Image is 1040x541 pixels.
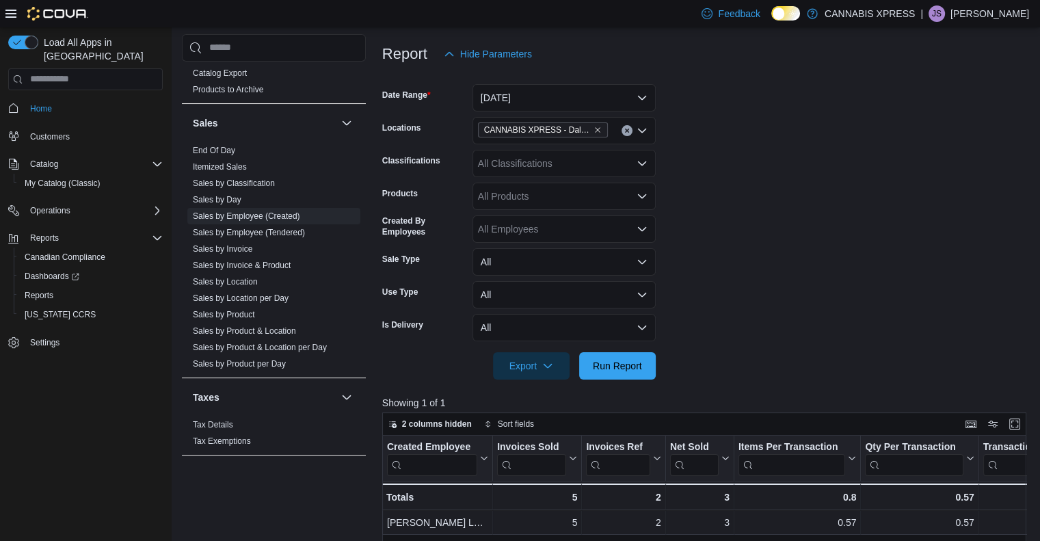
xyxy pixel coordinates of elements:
[193,228,305,237] a: Sales by Employee (Tendered)
[579,352,656,380] button: Run Report
[193,261,291,270] a: Sales by Invoice & Product
[193,84,263,95] span: Products to Archive
[865,440,974,475] button: Qty Per Transaction
[586,489,661,505] div: 2
[637,158,648,169] button: Open list of options
[25,334,163,351] span: Settings
[193,293,289,303] a: Sales by Location per Day
[25,290,53,301] span: Reports
[3,332,168,352] button: Settings
[193,391,336,404] button: Taxes
[382,122,421,133] label: Locations
[193,162,247,172] a: Itemized Sales
[25,334,65,351] a: Settings
[193,358,286,369] span: Sales by Product per Day
[193,260,291,271] span: Sales by Invoice & Product
[985,416,1001,432] button: Display options
[402,419,472,430] span: 2 columns hidden
[25,100,163,117] span: Home
[594,126,602,134] button: Remove CANNABIS XPRESS - Dalhousie (William Street) from selection in this group
[950,5,1029,22] p: [PERSON_NAME]
[182,65,366,103] div: Products
[637,224,648,235] button: Open list of options
[193,179,275,188] a: Sales by Classification
[472,314,656,341] button: All
[193,293,289,304] span: Sales by Location per Day
[25,309,96,320] span: [US_STATE] CCRS
[382,188,418,199] label: Products
[30,205,70,216] span: Operations
[586,440,661,475] button: Invoices Ref
[586,440,650,453] div: Invoices Ref
[825,5,915,22] p: CANNABIS XPRESS
[382,46,427,62] h3: Report
[738,440,846,475] div: Items Per Transaction
[387,514,488,531] div: [PERSON_NAME] Legacy
[30,233,59,243] span: Reports
[670,440,719,453] div: Net Sold
[460,47,532,61] span: Hide Parameters
[193,178,275,189] span: Sales by Classification
[479,416,539,432] button: Sort fields
[193,326,296,336] a: Sales by Product & Location
[3,98,168,118] button: Home
[497,440,577,475] button: Invoices Sold
[1006,416,1023,432] button: Enter fullscreen
[593,359,642,373] span: Run Report
[38,36,163,63] span: Load All Apps in [GEOGRAPHIC_DATA]
[14,174,168,193] button: My Catalog (Classic)
[963,416,979,432] button: Keyboard shortcuts
[30,337,59,348] span: Settings
[25,202,163,219] span: Operations
[493,352,570,380] button: Export
[30,103,52,114] span: Home
[3,155,168,174] button: Catalog
[25,128,163,145] span: Customers
[865,514,974,531] div: 0.57
[193,436,251,446] a: Tax Exemptions
[382,254,420,265] label: Sale Type
[387,440,477,453] div: Created Employee
[193,420,233,430] a: Tax Details
[193,277,258,287] a: Sales by Location
[472,248,656,276] button: All
[382,215,467,237] label: Created By Employees
[497,514,577,531] div: 5
[771,6,800,21] input: Dark Mode
[386,489,488,505] div: Totals
[19,287,163,304] span: Reports
[3,228,168,248] button: Reports
[193,211,300,222] span: Sales by Employee (Created)
[193,310,255,319] a: Sales by Product
[382,396,1033,410] p: Showing 1 of 1
[497,489,577,505] div: 5
[193,419,233,430] span: Tax Details
[25,156,163,172] span: Catalog
[14,267,168,286] a: Dashboards
[865,440,963,453] div: Qty Per Transaction
[637,125,648,136] button: Open list of options
[497,440,566,453] div: Invoices Sold
[738,440,857,475] button: Items Per Transaction
[382,90,431,101] label: Date Range
[193,391,219,404] h3: Taxes
[25,202,76,219] button: Operations
[193,326,296,337] span: Sales by Product & Location
[19,306,101,323] a: [US_STATE] CCRS
[30,131,70,142] span: Customers
[670,514,730,531] div: 3
[484,123,591,137] span: CANNABIS XPRESS - Dalhousie ([PERSON_NAME][GEOGRAPHIC_DATA])
[472,281,656,308] button: All
[25,252,105,263] span: Canadian Compliance
[622,125,632,136] button: Clear input
[438,40,537,68] button: Hide Parameters
[387,440,477,475] div: Created Employee
[193,116,336,130] button: Sales
[3,201,168,220] button: Operations
[8,93,163,388] nav: Complex example
[193,436,251,447] span: Tax Exemptions
[193,359,286,369] a: Sales by Product per Day
[920,5,923,22] p: |
[193,194,241,205] span: Sales by Day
